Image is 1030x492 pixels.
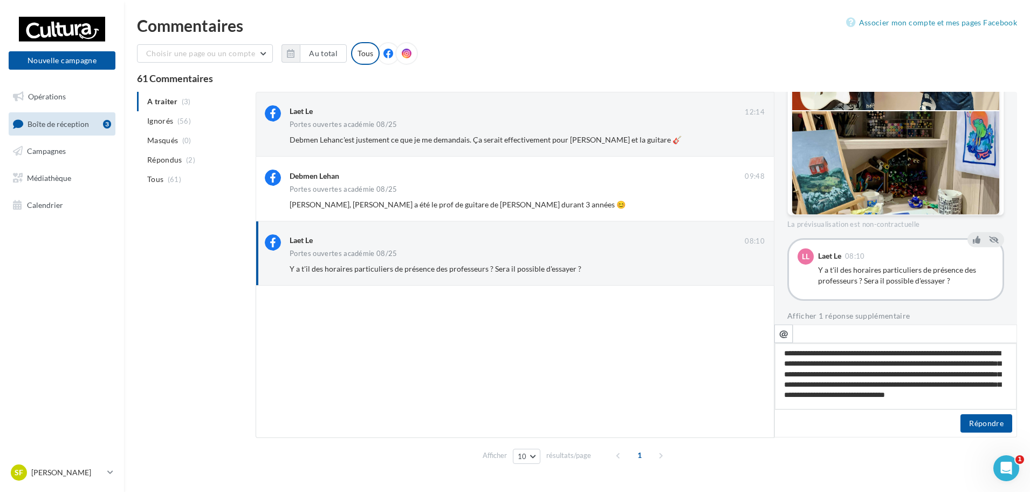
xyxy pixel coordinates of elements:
[960,414,1012,433] button: Répondre
[177,117,191,125] span: (56)
[745,172,765,181] span: 09:48
[290,186,397,193] div: Portes ouvertes académie 08/25
[281,44,347,63] button: Au total
[745,237,765,246] span: 08:10
[845,253,865,260] span: 08:10
[6,140,118,163] a: Campagnes
[168,175,181,184] span: (61)
[146,49,255,58] span: Choisir une page ou un compte
[290,135,682,144] span: Debmen Lehanc'est justement ce que je me demandais. Ça serait effectivement pour [PERSON_NAME] et...
[137,73,1017,83] div: 61 Commentaires
[182,136,191,145] span: (0)
[290,235,313,246] div: Laet Le
[1015,455,1024,464] span: 1
[31,467,103,478] p: [PERSON_NAME]
[631,447,648,464] span: 1
[351,42,380,65] div: Tous
[300,44,347,63] button: Au total
[137,44,273,63] button: Choisir une page ou un compte
[186,156,195,164] span: (2)
[15,467,23,478] span: SF
[103,120,111,129] div: 3
[290,121,397,128] div: Portes ouvertes académie 08/25
[787,215,1004,230] div: La prévisualisation est non-contractuelle
[779,328,788,338] i: @
[147,116,173,126] span: Ignorés
[290,200,626,209] span: [PERSON_NAME], [PERSON_NAME] a été le prof de guitare de [PERSON_NAME] durant 3 années 😊
[518,452,527,461] span: 10
[993,455,1019,481] iframe: Intercom live chat
[6,85,118,108] a: Opérations
[137,17,1017,33] div: Commentaires
[28,119,89,128] span: Boîte de réception
[28,92,66,101] span: Opérations
[147,154,182,165] span: Répondus
[774,325,793,343] button: @
[818,252,841,260] div: Laet Le
[846,16,1017,29] a: Associer mon compte et mes pages Facebook
[787,309,910,322] button: Afficher 1 réponse supplémentaire
[483,450,507,461] span: Afficher
[27,200,63,209] span: Calendrier
[290,264,581,273] span: Y a t'il des horaires particuliers de présence des professeurs ? Sera il possible d'essayer ?
[802,251,809,262] span: LL
[6,112,118,136] a: Boîte de réception3
[27,146,66,156] span: Campagnes
[290,171,339,181] div: Debmen Lehan
[27,173,71,183] span: Médiathèque
[745,107,765,117] span: 12:14
[546,450,591,461] span: résultats/page
[290,250,397,257] div: Portes ouvertes académie 08/25
[147,174,163,185] span: Tous
[147,135,178,146] span: Masqués
[9,462,115,483] a: SF [PERSON_NAME]
[513,449,540,464] button: 10
[290,106,313,117] div: Laet Le
[818,265,994,286] div: Y a t'il des horaires particuliers de présence des professeurs ? Sera il possible d'essayer ?
[9,51,115,70] button: Nouvelle campagne
[6,194,118,217] a: Calendrier
[6,167,118,190] a: Médiathèque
